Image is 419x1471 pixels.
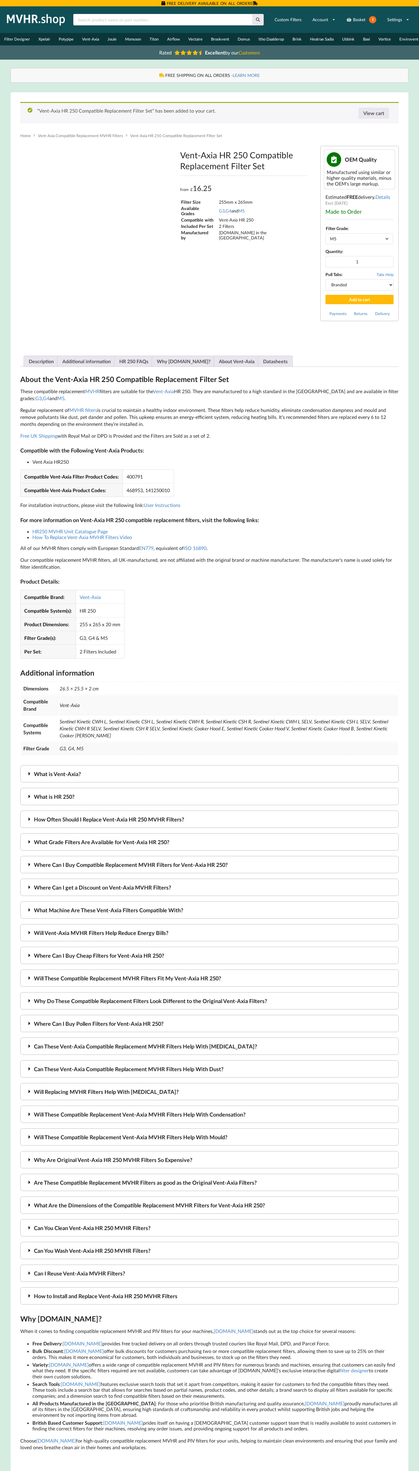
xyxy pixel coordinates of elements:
b: Pull Tabs: [325,272,343,277]
a: Why [DOMAIN_NAME]? [157,356,210,367]
h3: Compatible with the Following Vent-Axia Products: [20,447,399,454]
li: : offer bulk discounts for customers purchasing two or more compatible replacement filters, allow... [32,1347,399,1361]
a: [DOMAIN_NAME] [49,1362,89,1367]
img: mvhr.shop.png [4,12,68,27]
input: Product quantity [325,256,394,268]
a: [DOMAIN_NAME] [214,1328,253,1334]
span: from [180,187,189,192]
b: FREE [347,194,358,200]
a: Datasheets [263,356,288,367]
a: About Vent-Axia [219,356,255,367]
a: MVHR [85,388,100,394]
h2: Additional information [20,668,399,678]
a: Custom Filters [271,14,305,25]
a: Ubbink [338,33,359,45]
a: Brink [288,33,306,45]
div: “Vent-Axia HR 250 Compatible Replacement Filter Set” has been added to your cart. [20,102,399,123]
p: Sentinel Kinetic CWH L, Sentinel Kinetic CSH L, Sentinel Kinetic CWH R, Sentinel Kinetic CSH R, S... [60,716,398,742]
span: Variety [32,1362,48,1367]
a: Basket1 [342,13,380,27]
td: 468953, 141250010 [123,483,174,497]
h3: For more information on Vent-Axia HR 250 compatible replacement filters, visit the following links: [20,517,399,524]
li: : prides itself on having a [DEMOGRAPHIC_DATA] customer support team that is readily available to... [32,1419,399,1433]
input: Search product name or part number... [73,14,252,25]
a: Polypipe [54,33,78,45]
td: , and [219,206,306,216]
p: G3, G4, M5 [60,743,398,755]
td: 400791 [123,470,174,483]
div: What is Vent-Axia? [20,765,399,782]
td: Manufactured by [181,230,218,241]
a: G4 [226,208,231,213]
div: Can These Vent-Axia Compatible Replacement MVHR Filters Help With [MEDICAL_DATA]? [20,1038,399,1055]
div: FREE SHIPPING ON ALL ORDERS - [17,72,402,78]
button: Add to cart [325,295,394,304]
td: G3, G4 & M5 [76,631,124,644]
td: Included Per Set [181,223,218,229]
label: Filter Grade [326,226,348,231]
p: with Royal Mail or DPD is Provided and the Filters are Sold as a set of 2. [20,433,399,439]
td: 255 x 265 x 20 mm [76,617,124,631]
th: Compatible Brand [21,696,59,715]
td: Available Grades [181,206,218,216]
div: What is HR 250? [20,788,399,805]
a: Vortice [374,33,395,45]
a: M5 [57,395,64,401]
a: Additional information [62,356,111,367]
td: Per Set: [21,644,76,658]
a: HR250 MVHR Unit Catalogue Page [32,528,108,534]
td: 2 Filters Included [76,644,124,658]
span: Excl. [DATE] [325,201,348,206]
a: Vectaire [184,33,207,45]
div: How to Install and Replace Vent-Axia HR 250 MVHR Filters [20,1287,399,1305]
span: Tabs Help [377,272,394,277]
div: Where Can I Buy Cheap Filters for Vent-Axia HR 250? [20,947,399,964]
div: Will These Compatible Replacement Vent-Axia MVHR Filters Help With Mould? [20,1128,399,1146]
bdi: 16.25 [190,184,212,193]
a: Vent-Axia Compatible Replacement MVHR Filters [38,133,123,138]
th: Filter Grade [21,742,59,755]
a: Brookvent [207,33,233,45]
th: Compatible Systems [21,716,59,742]
td: 2 Filters [219,223,306,229]
a: Joule [103,33,121,45]
li: : offers a wide range of compatible replacement MVHR and PIV filters for numerous brands and mach... [32,1361,399,1380]
div: Where Can I Buy Compatible Replacement MVHR Filters for Vent-Axia HR 250? [20,856,399,873]
td: Vent-Axia HR 250 [219,217,306,223]
a: Description [29,356,54,367]
div: Can You Wash Vent-Axia HR 250 MVHR Filters? [20,1242,399,1259]
a: Rated Excellentby ourCustomers [155,48,264,58]
div: What Machine Are These Vent-Axia Filters Compatible With? [20,901,399,919]
a: Heatrae Sadia [306,33,338,45]
p: These compatible replacement filters are suitable for the HR 250. They are manufactured to a high... [20,388,399,402]
div: What Grade Filters Are Available for Vent-Axia HR 250? [20,833,399,851]
p: Our compatible replacement MVHR filters, all UK-manufactured, are not affiliated with the origina... [20,557,399,571]
a: Baxi [359,33,374,45]
a: How To Replace Vent-Axia MVHR Filters Video [32,534,132,540]
p: Choose for high-quality compatible replacement MVHR and PIV filters for your units, helping to ma... [20,1437,399,1451]
td: Compatible Vent-Axia Filter Product Codes: [21,470,123,483]
li: : provides free tracked delivery on all orders through trusted couriers like Royal Mail, DPD, and... [32,1340,399,1348]
a: [DOMAIN_NAME] [36,1438,76,1443]
span: Rated [159,50,172,55]
a: [DOMAIN_NAME] [64,1348,104,1354]
a: ISO 16890 [184,545,206,551]
a: filter designer [340,1367,369,1373]
div: Why Do These Compatible Replacement Filters Look Different to the Original Vent-Axia Filters? [20,992,399,1009]
a: Free UK Shipping [20,433,57,439]
p: For installation instructions, please visit the following link: [20,502,399,509]
div: Made to Order [325,208,394,215]
table: Product Details [20,682,399,755]
li: : features exclusive search tools that set it apart from competitors, making it easier for custom... [32,1380,399,1400]
div: Can I Reuse Vent-Axia MVHR Filters? [20,1265,399,1282]
h2: About the Vent-Axia HR 250 Compatible Replacement Filter Set [20,375,399,384]
a: LEARN MORE [233,73,260,78]
div: Why Are Original Vent-Axia HR 250 MVHR Filters So Expensive? [20,1151,399,1168]
h1: Vent-Axia HR 250 Compatible Replacement Filter Set [180,150,307,171]
p: Regular replacement of is crucial to maintain a healthy indoor environment. These filters help re... [20,407,399,428]
span: Search Tools [32,1381,60,1387]
th: Dimensions [21,683,59,695]
p: When it comes to finding compatible replacement MVHR and PIV filters for your machines, stands ou... [20,1328,399,1335]
a: EN779 [139,545,153,551]
span: British Based Customer Support [32,1420,102,1426]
